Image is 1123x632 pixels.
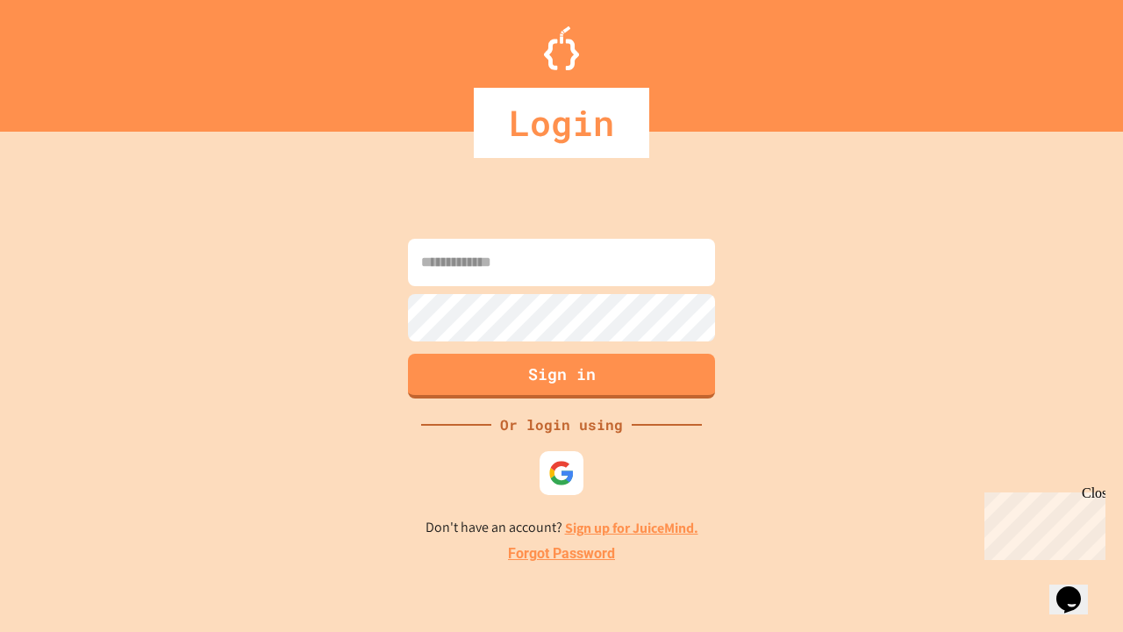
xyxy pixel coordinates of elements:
img: google-icon.svg [548,460,575,486]
div: Chat with us now!Close [7,7,121,111]
button: Sign in [408,354,715,399]
img: Logo.svg [544,26,579,70]
a: Sign up for JuiceMind. [565,519,698,537]
a: Forgot Password [508,543,615,564]
p: Don't have an account? [426,517,698,539]
iframe: chat widget [977,485,1105,560]
div: Login [474,88,649,158]
iframe: chat widget [1049,562,1105,614]
div: Or login using [491,414,632,435]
